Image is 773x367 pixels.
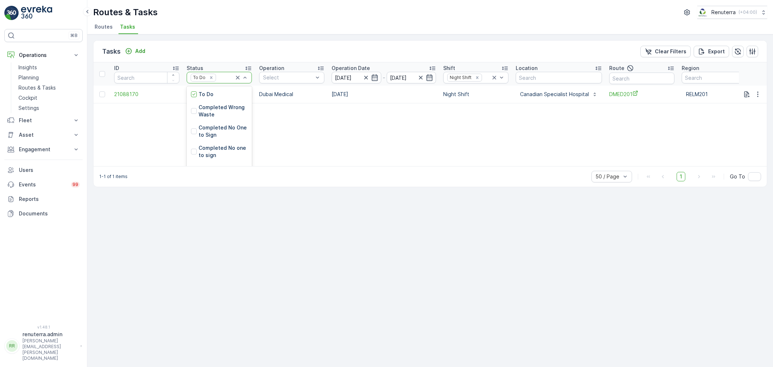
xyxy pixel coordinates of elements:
p: Route [609,65,624,72]
a: Settings [16,103,83,113]
p: Region [682,65,699,72]
td: [DATE] [328,86,440,103]
button: Renuterra(+04:00) [697,6,767,19]
button: Fleet [4,113,83,128]
p: Location [516,65,537,72]
p: Asset [19,131,68,139]
p: Renuterra [711,9,736,16]
button: Clear Filters [640,46,691,57]
div: Remove To Do [207,75,215,81]
input: Search [516,72,602,83]
a: Routes & Tasks [16,83,83,93]
td: Dubai Medical [255,86,328,103]
p: Select [263,74,313,81]
button: Add [122,47,148,55]
button: Engagement [4,142,83,157]
div: To Do [191,74,207,81]
p: Shift [443,65,455,72]
span: Go To [730,173,745,180]
span: RELM201 [686,91,743,98]
a: Planning [16,73,83,83]
span: Routes [95,23,113,30]
input: Search [609,73,674,84]
div: Night Shift [448,74,473,81]
p: Clear Filters [655,48,686,55]
p: Completed Wrong Waste [199,104,248,118]
input: dd/mm/yyyy [387,72,436,83]
p: Settings [18,104,39,112]
button: Export [694,46,729,57]
p: Completed No Waste [199,165,248,179]
td: Night Shift [440,86,512,103]
p: ⌘B [70,33,78,38]
a: DMED201 [609,90,674,98]
a: Reports [4,192,83,206]
a: Events99 [4,177,83,192]
p: renuterra.admin [22,331,77,338]
p: 1-1 of 1 items [99,174,128,180]
p: ( +04:00 ) [739,9,757,15]
input: dd/mm/yyyy [332,72,381,83]
p: Tasks [102,46,121,57]
p: Status [187,65,203,72]
span: Tasks [120,23,135,30]
a: Insights [16,62,83,73]
p: 99 [72,182,78,187]
span: 1 [677,172,685,181]
div: RR [6,340,18,352]
p: Operation Date [332,65,370,72]
div: Remove Night Shift [473,75,481,81]
a: Documents [4,206,83,221]
p: Add [135,48,145,55]
span: v 1.48.1 [4,325,83,329]
img: logo [4,6,19,20]
p: Cockpit [18,94,37,102]
p: - [383,73,385,82]
button: RRrenuterra.admin[PERSON_NAME][EMAIL_ADDRESS][PERSON_NAME][DOMAIN_NAME] [4,331,83,361]
input: Search [114,72,179,83]
p: Planning [18,74,39,81]
p: Completed No one to sign [199,144,248,159]
img: Screenshot_2024-07-26_at_13.33.01.png [697,8,708,16]
p: Canadian Specialist Hospital [520,91,589,98]
button: Operations [4,48,83,62]
p: Fleet [19,117,68,124]
p: Export [708,48,725,55]
input: Search [682,72,747,83]
a: 21088170 [114,91,179,98]
p: [PERSON_NAME][EMAIL_ADDRESS][PERSON_NAME][DOMAIN_NAME] [22,338,77,361]
p: Documents [19,210,80,217]
p: Users [19,166,80,174]
button: Canadian Specialist Hospital [516,88,602,100]
p: Routes & Tasks [18,84,56,91]
p: Events [19,181,67,188]
p: Operation [259,65,284,72]
p: To Do [199,91,213,98]
p: Operations [19,51,68,59]
p: Engagement [19,146,68,153]
p: ID [114,65,119,72]
img: logo_light-DOdMpM7g.png [21,6,52,20]
a: Users [4,163,83,177]
p: Completed No One to Sign [199,124,248,139]
p: Insights [18,64,37,71]
div: Toggle Row Selected [99,91,105,97]
p: Reports [19,195,80,203]
p: Routes & Tasks [93,7,158,18]
a: Cockpit [16,93,83,103]
button: Asset [4,128,83,142]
